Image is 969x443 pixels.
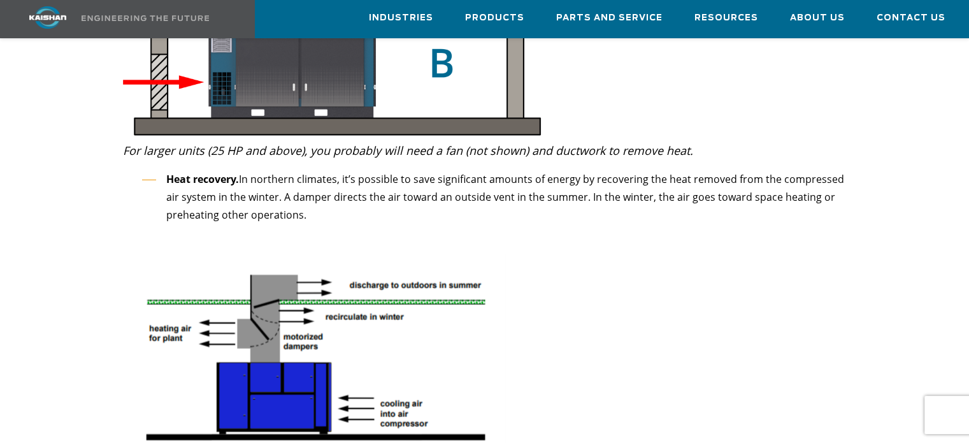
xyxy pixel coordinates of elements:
[877,1,945,35] a: Contact Us
[465,1,524,35] a: Products
[556,1,663,35] a: Parts and Service
[369,11,433,25] span: Industries
[166,172,239,186] span: Heat recovery.
[694,11,758,25] span: Resources
[369,1,433,35] a: Industries
[82,15,209,21] img: Engineering the future
[465,11,524,25] span: Products
[166,172,844,222] span: In northern climates, it’s possible to save significant amounts of energy by recovering the heat ...
[694,1,758,35] a: Resources
[877,11,945,25] span: Contact Us
[123,143,693,158] span: For larger units (25 HP and above), you probably will need a fan (not shown) and ductwork to remo...
[790,1,845,35] a: About Us
[790,11,845,25] span: About Us
[556,11,663,25] span: Parts and Service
